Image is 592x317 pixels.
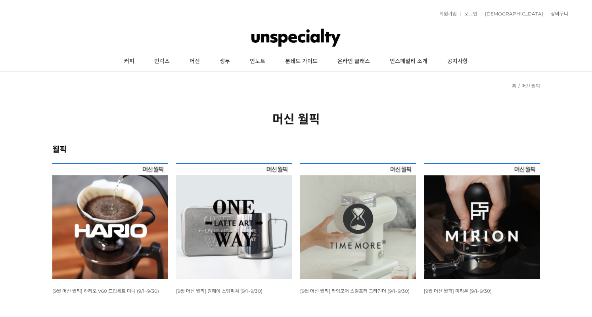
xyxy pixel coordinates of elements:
[547,12,568,16] a: 장바구니
[460,12,477,16] a: 로그인
[52,110,540,127] h2: 머신 월픽
[240,52,275,71] a: 언노트
[144,52,180,71] a: 언럭스
[435,12,457,16] a: 회원가입
[251,26,341,50] img: 언스페셜티 몰
[481,12,543,16] a: [DEMOGRAPHIC_DATA]
[328,52,380,71] a: 온라인 클래스
[52,163,169,279] img: 9월 머신 월픽 하리오 V60 드립세트 미니
[300,163,416,279] img: 9월 머신 월픽 타임모어 스컬프터
[437,52,478,71] a: 공지사항
[424,163,540,279] img: 9월 머신 월픽 미리온
[176,288,262,294] a: [9월 머신 월픽] 원웨이 스팀피쳐 (9/1~9/30)
[114,52,144,71] a: 커피
[52,288,159,294] a: [9월 머신 월픽] 하리오 V60 드립세트 미니 (9/1~9/30)
[424,288,492,294] a: [9월 머신 월픽] 미리온 (9/1~9/30)
[512,83,516,89] a: 홈
[180,52,210,71] a: 머신
[521,83,540,89] a: 머신 월픽
[300,288,410,294] a: [9월 머신 월픽] 타임모어 스컬프터 그라인더 (9/1~9/30)
[275,52,328,71] a: 분쇄도 가이드
[380,52,437,71] a: 언스페셜티 소개
[52,143,540,154] h2: 월픽
[176,163,292,279] img: 9월 머신 월픽 원웨이 스팀피쳐
[210,52,240,71] a: 생두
